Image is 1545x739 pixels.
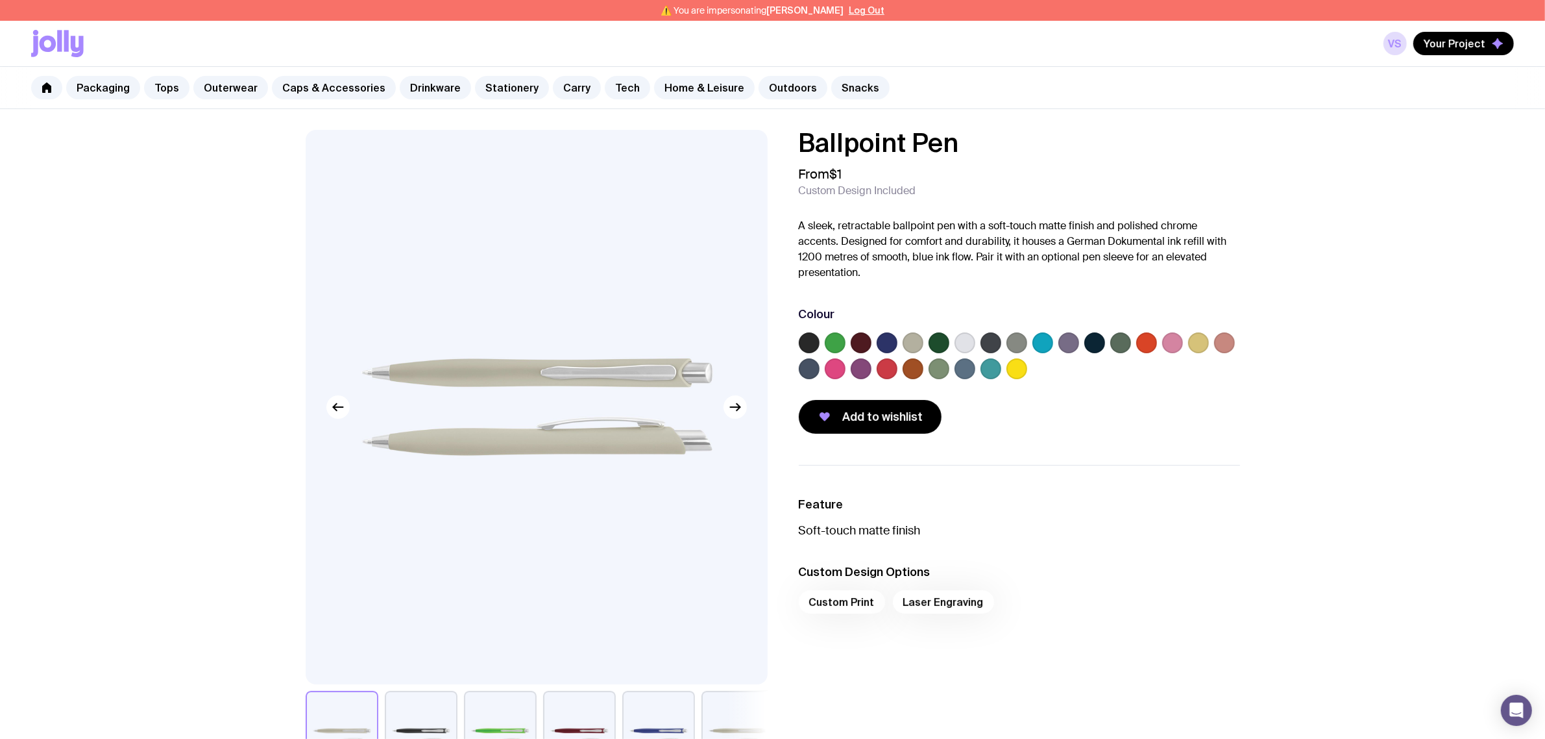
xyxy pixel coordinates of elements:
[799,523,1240,538] p: Soft-touch matte finish
[661,5,844,16] span: ⚠️ You are impersonating
[272,76,396,99] a: Caps & Accessories
[193,76,268,99] a: Outerwear
[1413,32,1514,55] button: Your Project
[553,76,601,99] a: Carry
[831,76,890,99] a: Snacks
[605,76,650,99] a: Tech
[766,5,844,16] span: [PERSON_NAME]
[400,76,471,99] a: Drinkware
[799,130,1240,156] h1: Ballpoint Pen
[799,564,1240,580] h3: Custom Design Options
[830,166,842,182] span: $1
[799,184,916,197] span: Custom Design Included
[799,497,1240,512] h3: Feature
[799,218,1240,281] p: A sleek, retractable ballpoint pen with a soft-touch matte finish and polished chrome accents. De...
[799,307,835,322] h3: Colour
[1501,695,1532,726] div: Open Intercom Messenger
[144,76,189,99] a: Tops
[799,166,842,182] span: From
[799,400,942,434] button: Add to wishlist
[66,76,140,99] a: Packaging
[843,409,923,425] span: Add to wishlist
[1383,32,1407,55] a: VS
[1424,37,1485,50] span: Your Project
[654,76,755,99] a: Home & Leisure
[849,5,884,16] button: Log Out
[759,76,827,99] a: Outdoors
[475,76,549,99] a: Stationery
